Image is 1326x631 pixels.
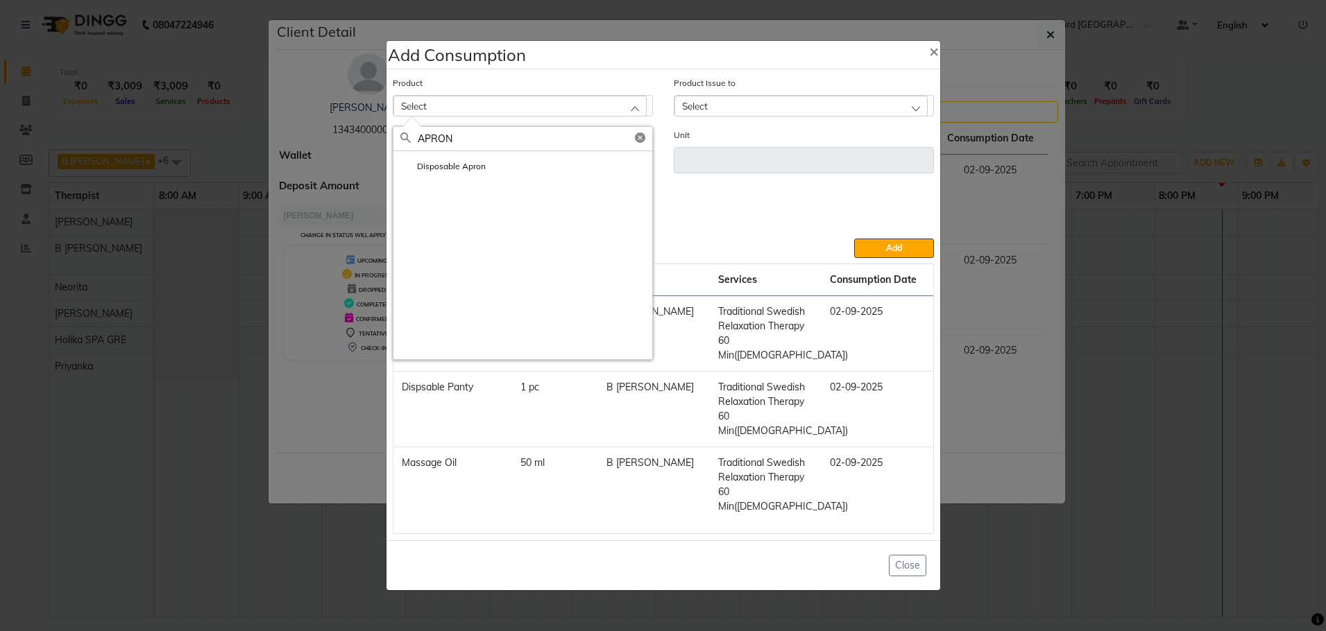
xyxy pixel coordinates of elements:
[393,77,423,89] label: Product
[418,127,652,150] input: Search
[388,42,526,67] h4: Add Consumption
[512,447,598,522] td: 50 ml
[822,371,933,447] td: 02-09-2025
[822,447,933,522] td: 02-09-2025
[822,264,933,296] th: Consumption Date
[889,555,926,576] button: Close
[822,295,933,371] td: 02-09-2025
[512,371,598,447] td: 1 pc
[393,371,513,447] td: Dispsable Panty
[929,40,939,61] span: ×
[401,100,427,112] span: Select
[710,447,822,522] td: Traditional Swedish Relaxation Therapy 60 Min([DEMOGRAPHIC_DATA])
[682,100,708,112] span: Select
[710,264,822,296] th: Services
[598,295,710,371] td: B [PERSON_NAME]
[710,371,822,447] td: Traditional Swedish Relaxation Therapy 60 Min([DEMOGRAPHIC_DATA])
[886,243,902,253] span: Add
[674,77,736,89] label: Product Issue to
[854,239,933,258] button: Add
[393,447,513,522] td: Massage Oil
[598,371,710,447] td: B [PERSON_NAME]
[674,129,690,141] label: Unit
[598,264,710,296] th: Used By
[400,160,486,173] label: Disposable Apron
[918,31,950,70] button: Close
[710,295,822,371] td: Traditional Swedish Relaxation Therapy 60 Min([DEMOGRAPHIC_DATA])
[598,447,710,522] td: B [PERSON_NAME]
